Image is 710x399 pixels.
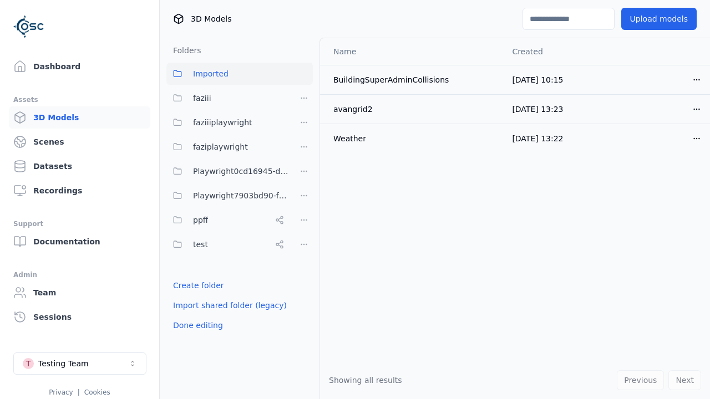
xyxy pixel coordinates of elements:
img: Logo [13,11,44,42]
span: Showing all results [329,376,402,385]
th: Created [503,38,607,65]
span: faziii [193,91,211,105]
button: Create folder [166,275,231,295]
a: Documentation [9,231,150,253]
button: ppff [166,209,288,231]
button: Playwright0cd16945-d24c-45f9-a8ba-c74193e3fd84 [166,160,288,182]
div: Testing Team [38,358,89,369]
th: Name [320,38,503,65]
div: Support [13,217,146,231]
button: faziiiplaywright [166,111,288,134]
button: Imported [166,63,313,85]
a: Privacy [49,388,73,396]
a: Dashboard [9,55,150,78]
div: avangrid2 [333,104,494,115]
span: Playwright7903bd90-f1ee-40e5-8689-7a943bbd43ef [193,189,288,202]
span: [DATE] 13:23 [512,105,563,114]
a: Datasets [9,155,150,177]
span: faziiiplaywright [193,116,252,129]
span: ppff [193,213,208,227]
span: test [193,238,208,251]
span: Playwright0cd16945-d24c-45f9-a8ba-c74193e3fd84 [193,165,288,178]
button: Upload models [621,8,697,30]
a: Recordings [9,180,150,202]
a: Create folder [173,280,224,291]
button: Import shared folder (legacy) [166,295,293,315]
span: 3D Models [191,13,231,24]
a: Scenes [9,131,150,153]
div: Assets [13,93,146,106]
a: Team [9,282,150,304]
div: Weather [333,133,494,144]
button: Done editing [166,315,230,335]
span: [DATE] 13:22 [512,134,563,143]
button: faziii [166,87,288,109]
span: | [78,388,80,396]
span: [DATE] 10:15 [512,75,563,84]
span: Imported [193,67,229,80]
a: 3D Models [9,106,150,129]
button: Select a workspace [13,352,146,375]
h3: Folders [166,45,201,56]
button: Playwright7903bd90-f1ee-40e5-8689-7a943bbd43ef [166,185,288,207]
span: faziplaywright [193,140,248,154]
div: Admin [13,268,146,282]
div: BuildingSuperAdminCollisions [333,74,494,85]
a: Sessions [9,306,150,328]
a: Import shared folder (legacy) [173,300,287,311]
button: faziplaywright [166,136,288,158]
div: T [23,358,34,369]
button: test [166,233,288,255]
a: Cookies [84,388,110,396]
